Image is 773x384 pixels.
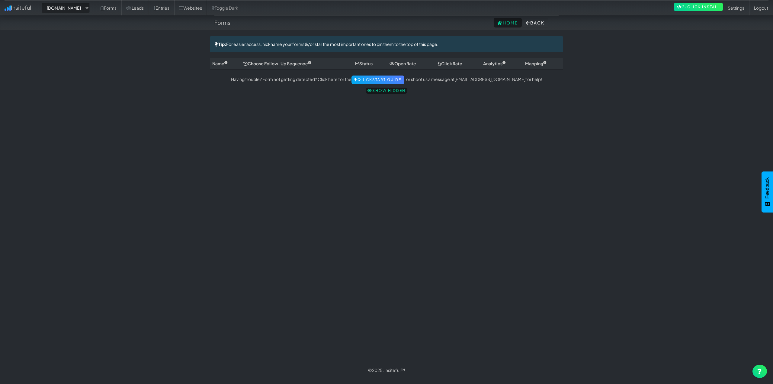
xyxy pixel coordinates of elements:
[149,0,174,15] a: Entries
[765,177,770,198] span: Feedback
[525,61,547,66] span: Mapping
[387,58,435,69] th: Open Rate
[522,18,548,27] button: Back
[174,0,207,15] a: Websites
[214,20,230,26] h4: Forms
[674,3,723,11] a: 2-Click Install
[5,5,11,11] img: icon.png
[483,61,506,66] span: Analytics
[351,76,404,84] a: Quickstart Guide
[96,0,121,15] a: Forms
[494,18,522,27] a: Home
[454,76,525,82] a: [EMAIL_ADDRESS][DOMAIN_NAME]
[243,61,311,66] span: Choose Follow-Up Sequence
[723,0,749,15] a: Settings
[353,58,387,69] th: Status
[366,88,407,94] a: Show hidden
[749,0,773,15] a: Logout
[435,58,480,69] th: Click Rate
[207,0,243,15] a: Toggle Dark
[218,41,226,47] strong: Tip:
[212,61,228,66] span: Name
[121,0,149,15] a: Leads
[210,36,563,52] div: For easier access, nickname your forms &/or star the most important ones to pin them to the top o...
[762,171,773,212] button: Feedback - Show survey
[210,76,563,84] p: Having trouble? Form not getting detected? Click here for the , or shoot us a message at for help!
